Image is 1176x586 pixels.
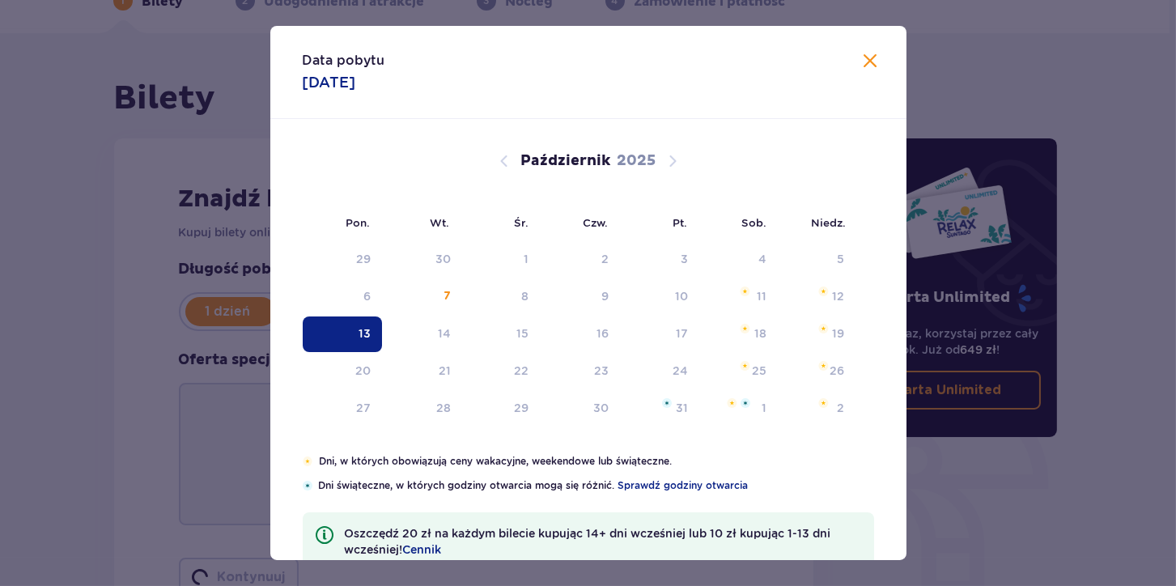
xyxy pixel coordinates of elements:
img: Pomarańczowa gwiazdka [303,456,313,466]
div: 22 [514,363,529,379]
div: 5 [838,251,845,267]
td: Data niedostępna. środa, 15 października 2025 [462,316,541,352]
td: Data niedostępna. wtorek, 30 września 2025 [382,242,462,278]
small: Śr. [515,216,529,229]
img: Pomarańczowa gwiazdka [818,324,829,333]
td: Data niedostępna. piątek, 31 października 2025 [620,391,700,427]
div: 29 [356,251,371,267]
img: Pomarańczowa gwiazdka [818,287,829,296]
div: 18 [754,325,766,342]
div: 2 [601,251,609,267]
img: Pomarańczowa gwiazdka [740,287,750,296]
div: 3 [681,251,688,267]
p: Październik [520,151,610,171]
td: Data niedostępna. poniedziałek, 27 października 2025 [303,391,383,427]
td: Data niedostępna. czwartek, 2 października 2025 [540,242,620,278]
td: Data niedostępna. środa, 1 października 2025 [462,242,541,278]
div: 6 [363,288,371,304]
div: 28 [436,400,451,416]
td: Data niedostępna. niedziela, 19 października 2025 [778,316,856,352]
td: Data niedostępna. czwartek, 16 października 2025 [540,316,620,352]
p: 2025 [617,151,656,171]
img: Pomarańczowa gwiazdka [740,324,750,333]
button: Poprzedni miesiąc [495,151,514,171]
a: Sprawdź godziny otwarcia [618,478,749,493]
div: 8 [521,288,529,304]
div: 24 [673,363,688,379]
small: Pt. [673,216,688,229]
div: 26 [830,363,845,379]
img: Niebieska gwiazdka [741,398,750,408]
div: 9 [601,288,609,304]
td: Data niedostępna. środa, 22 października 2025 [462,354,541,389]
p: Data pobytu [303,52,385,70]
td: Data niedostępna. piątek, 17 października 2025 [620,316,700,352]
td: Data niedostępna. poniedziałek, 6 października 2025 [303,279,383,315]
img: Pomarańczowa gwiazdka [818,398,829,408]
div: 7 [444,288,451,304]
div: 15 [516,325,529,342]
p: Dni świąteczne, w których godziny otwarcia mogą się różnić. [319,478,874,493]
td: Data niedostępna. czwartek, 30 października 2025 [540,391,620,427]
td: Data niedostępna. środa, 8 października 2025 [462,279,541,315]
div: 11 [757,288,766,304]
div: 16 [596,325,609,342]
div: 20 [355,363,371,379]
td: Data niedostępna. sobota, 4 października 2025 [699,242,778,278]
td: Data niedostępna. poniedziałek, 20 października 2025 [303,354,383,389]
img: Pomarańczowa gwiazdka [740,361,750,371]
button: Następny miesiąc [663,151,682,171]
td: Data niedostępna. piątek, 24 października 2025 [620,354,700,389]
div: 21 [439,363,451,379]
td: Data niedostępna. niedziela, 26 października 2025 [778,354,856,389]
div: 25 [752,363,766,379]
td: Data niedostępna. wtorek, 7 października 2025 [382,279,462,315]
td: Data niedostępna. sobota, 18 października 2025 [699,316,778,352]
td: Data niedostępna. sobota, 11 października 2025 [699,279,778,315]
div: 17 [676,325,688,342]
td: Data niedostępna. niedziela, 12 października 2025 [778,279,856,315]
small: Niedz. [812,216,847,229]
div: 2 [838,400,845,416]
div: 30 [435,251,451,267]
img: Pomarańczowa gwiazdka [727,398,737,408]
img: Niebieska gwiazdka [662,398,672,408]
div: 4 [758,251,766,267]
td: Data zaznaczona. poniedziałek, 13 października 2025 [303,316,383,352]
div: 31 [676,400,688,416]
td: Data niedostępna. wtorek, 14 października 2025 [382,316,462,352]
div: 13 [359,325,371,342]
td: Data niedostępna. czwartek, 23 października 2025 [540,354,620,389]
td: Data niedostępna. wtorek, 28 października 2025 [382,391,462,427]
small: Czw. [584,216,609,229]
td: Data niedostępna. niedziela, 2 listopada 2025 [778,391,856,427]
td: Data niedostępna. poniedziałek, 29 września 2025 [303,242,383,278]
small: Sob. [742,216,767,229]
td: Data niedostępna. niedziela, 5 października 2025 [778,242,856,278]
td: Data niedostępna. piątek, 3 października 2025 [620,242,700,278]
img: Niebieska gwiazdka [303,481,312,490]
img: Pomarańczowa gwiazdka [818,361,829,371]
td: Data niedostępna. środa, 29 października 2025 [462,391,541,427]
a: Cennik [403,541,442,558]
div: 14 [438,325,451,342]
td: Data niedostępna. piątek, 10 października 2025 [620,279,700,315]
td: Data niedostępna. sobota, 25 października 2025 [699,354,778,389]
div: 19 [833,325,845,342]
p: Dni, w których obowiązują ceny wakacyjne, weekendowe lub świąteczne. [319,454,873,469]
div: 1 [524,251,529,267]
button: Zamknij [861,52,881,72]
div: 29 [514,400,529,416]
div: 1 [762,400,766,416]
div: 23 [594,363,609,379]
td: Data niedostępna. wtorek, 21 października 2025 [382,354,462,389]
td: Data niedostępna. czwartek, 9 października 2025 [540,279,620,315]
div: 30 [593,400,609,416]
div: 27 [356,400,371,416]
small: Pon. [346,216,371,229]
p: [DATE] [303,73,356,92]
div: 10 [675,288,688,304]
small: Wt. [431,216,450,229]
